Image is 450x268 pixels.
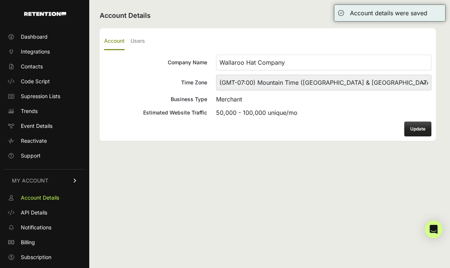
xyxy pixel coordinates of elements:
[4,135,85,147] a: Reactivate
[12,177,48,184] span: MY ACCOUNT
[21,194,59,201] span: Account Details
[216,75,431,90] select: Time Zone
[100,10,436,21] h2: Account Details
[4,236,85,248] a: Billing
[21,63,43,70] span: Contacts
[104,109,207,116] div: Estimated Website Traffic
[425,220,443,238] div: Open Intercom Messenger
[21,48,50,55] span: Integrations
[21,137,47,145] span: Reactivate
[216,108,431,117] div: 50,000 - 100,000 unique/mo
[21,209,47,216] span: API Details
[4,169,85,192] a: MY ACCOUNT
[104,33,125,50] label: Account
[104,79,207,86] div: Time Zone
[21,107,38,115] span: Trends
[216,55,431,70] input: Company Name
[4,61,85,72] a: Contacts
[4,120,85,132] a: Event Details
[350,9,427,17] div: Account details were saved
[404,122,431,136] button: Update
[4,90,85,102] a: Supression Lists
[4,75,85,87] a: Code Script
[4,150,85,162] a: Support
[104,96,207,103] div: Business Type
[21,33,48,41] span: Dashboard
[24,12,66,16] img: Retention.com
[21,224,51,231] span: Notifications
[4,105,85,117] a: Trends
[21,93,60,100] span: Supression Lists
[4,251,85,263] a: Subscription
[21,239,35,246] span: Billing
[4,192,85,204] a: Account Details
[216,95,431,104] div: Merchant
[4,46,85,58] a: Integrations
[131,33,145,50] label: Users
[21,122,52,130] span: Event Details
[21,152,41,159] span: Support
[21,78,50,85] span: Code Script
[21,254,51,261] span: Subscription
[4,31,85,43] a: Dashboard
[4,222,85,233] a: Notifications
[4,207,85,219] a: API Details
[104,59,207,66] div: Company Name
